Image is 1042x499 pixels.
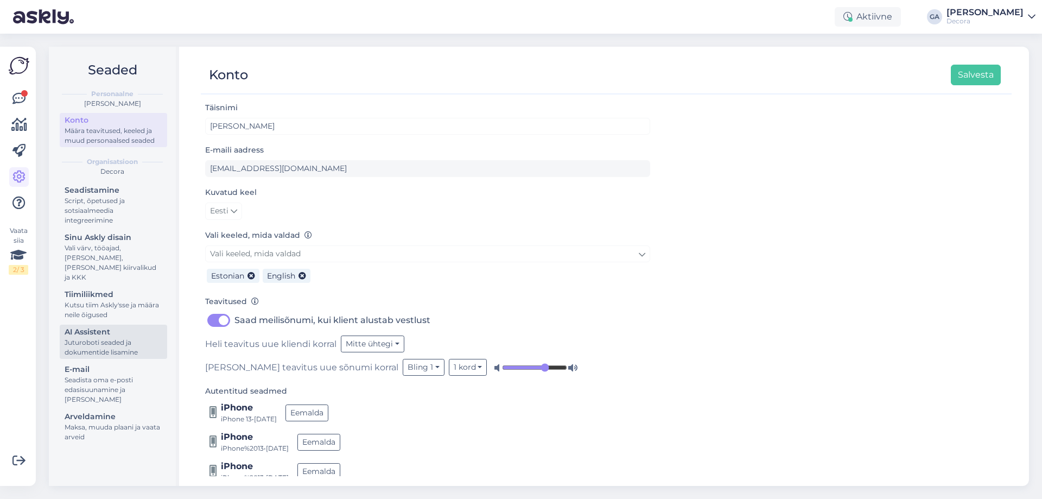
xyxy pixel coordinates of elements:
[449,359,487,376] button: 1 kord
[65,115,162,126] div: Konto
[210,205,228,217] span: Eesti
[205,336,650,352] div: Heli teavitus uue kliendi korral
[65,422,162,442] div: Maksa, muuda plaani ja vaata arveid
[341,336,404,352] button: Mitte ühtegi
[221,401,277,414] div: iPhone
[211,271,244,281] span: Estonian
[209,65,248,85] div: Konto
[205,296,259,307] label: Teavitused
[60,183,167,227] a: SeadistamineScript, õpetused ja sotsiaalmeedia integreerimine
[285,405,328,421] button: Eemalda
[221,460,289,473] div: iPhone
[87,157,138,167] b: Organisatsioon
[205,386,287,397] label: Autentitud seadmed
[65,185,162,196] div: Seadistamine
[267,271,295,281] span: English
[205,160,650,177] input: Sisesta e-maili aadress
[205,118,650,135] input: Sisesta nimi
[9,265,28,275] div: 2 / 3
[60,287,167,321] a: TiimiliikmedKutsu tiim Askly'sse ja määra neile õigused
[65,338,162,357] div: Juturoboti seaded ja dokumentide lisamine
[65,232,162,243] div: Sinu Askly disain
[403,359,444,376] button: Bling 1
[946,17,1024,26] div: Decora
[58,167,167,176] div: Decora
[65,196,162,225] div: Script, õpetused ja sotsiaalmeedia integreerimine
[65,326,162,338] div: AI Assistent
[58,99,167,109] div: [PERSON_NAME]
[234,312,430,329] label: Saad meilisõnumi, kui klient alustab vestlust
[221,444,289,453] div: iPhone%2013 • [DATE]
[221,473,289,483] div: iPhone%2013 • [DATE]
[60,325,167,359] a: AI AssistentJuturoboti seaded ja dokumentide lisamine
[205,359,650,376] div: [PERSON_NAME] teavitus uue sõnumi korral
[60,230,167,284] a: Sinu Askly disainVali värv, tööajad, [PERSON_NAME], [PERSON_NAME] kiirvalikud ja KKK
[60,362,167,406] a: E-mailSeadista oma e-posti edasisuunamine ja [PERSON_NAME]
[205,102,238,113] label: Täisnimi
[65,289,162,300] div: Tiimiliikmed
[221,431,289,444] div: iPhone
[60,113,167,147] a: KontoMäära teavitused, keeled ja muud personaalsed seaded
[9,226,28,275] div: Vaata siia
[205,144,264,156] label: E-maili aadress
[65,411,162,422] div: Arveldamine
[205,187,257,198] label: Kuvatud keel
[65,364,162,375] div: E-mail
[210,249,301,258] span: Vali keeled, mida valdad
[65,243,162,282] div: Vali värv, tööajad, [PERSON_NAME], [PERSON_NAME] kiirvalikud ja KKK
[205,230,312,241] label: Vali keeled, mida valdad
[58,60,167,80] h2: Seaded
[297,434,340,451] button: Eemalda
[221,414,277,424] div: iPhone 13 • [DATE]
[927,9,942,24] div: GA
[951,65,1001,85] button: Salvesta
[65,300,162,320] div: Kutsu tiim Askly'sse ja määra neile õigused
[9,55,29,76] img: Askly Logo
[297,463,340,480] button: Eemalda
[835,7,901,27] div: Aktiivne
[205,245,650,262] a: Vali keeled, mida valdad
[65,126,162,146] div: Määra teavitused, keeled ja muud personaalsed seaded
[205,203,242,220] a: Eesti
[91,89,134,99] b: Personaalne
[946,8,1024,17] div: [PERSON_NAME]
[60,409,167,444] a: ArveldamineMaksa, muuda plaani ja vaata arveid
[65,375,162,405] div: Seadista oma e-posti edasisuunamine ja [PERSON_NAME]
[946,8,1035,26] a: [PERSON_NAME]Decora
